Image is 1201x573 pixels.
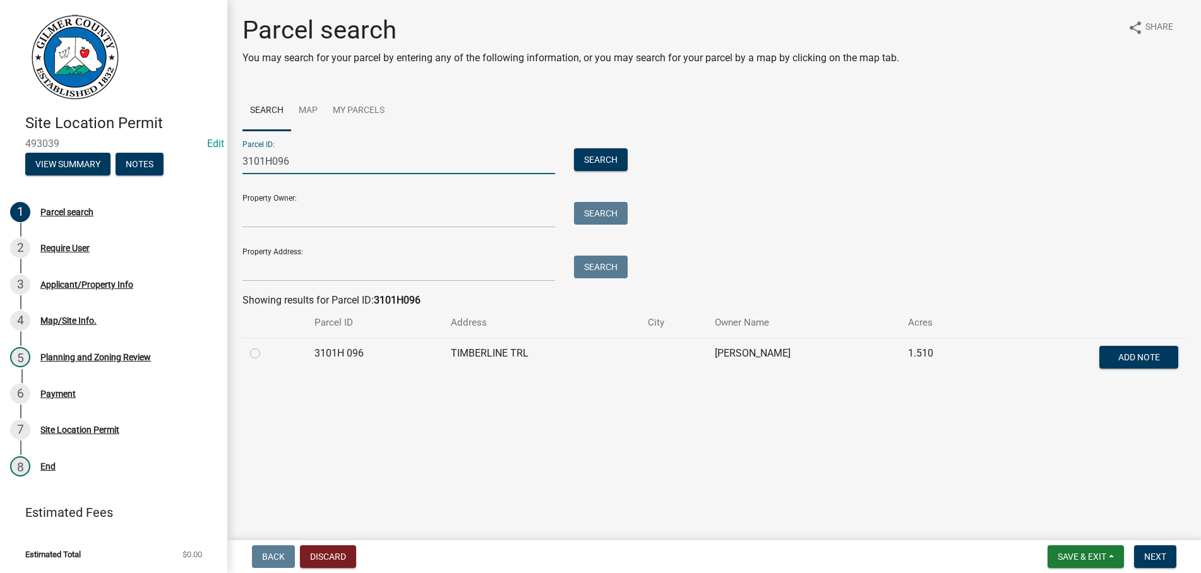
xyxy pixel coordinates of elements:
[242,91,291,131] a: Search
[574,202,628,225] button: Search
[1048,545,1124,568] button: Save & Exit
[10,500,207,525] a: Estimated Fees
[25,550,81,558] span: Estimated Total
[291,91,325,131] a: Map
[40,425,119,434] div: Site Location Permit
[1118,15,1183,40] button: shareShare
[574,256,628,278] button: Search
[262,552,285,562] span: Back
[116,160,164,170] wm-modal-confirm: Notes
[374,294,421,306] strong: 3101H096
[443,338,640,379] td: TIMBERLINE TRL
[40,389,76,398] div: Payment
[1144,552,1166,562] span: Next
[242,50,899,66] p: You may search for your parcel by entering any of the following information, or you may search fo...
[1058,552,1106,562] span: Save & Exit
[10,347,30,367] div: 5
[10,420,30,440] div: 7
[1128,20,1143,35] i: share
[707,308,900,338] th: Owner Name
[252,545,295,568] button: Back
[40,280,133,289] div: Applicant/Property Info
[25,13,120,101] img: Gilmer County, Georgia
[10,456,30,476] div: 8
[40,462,56,471] div: End
[242,15,899,45] h1: Parcel search
[10,384,30,404] div: 6
[207,138,224,150] a: Edit
[25,153,111,175] button: View Summary
[640,308,707,338] th: City
[1134,545,1176,568] button: Next
[10,310,30,331] div: 4
[10,202,30,222] div: 1
[1118,351,1159,362] span: Add Note
[182,550,202,558] span: $0.00
[900,308,986,338] th: Acres
[25,160,111,170] wm-modal-confirm: Summary
[40,208,93,216] div: Parcel search
[443,308,640,338] th: Address
[307,338,443,379] td: 3101H 096
[1145,20,1173,35] span: Share
[574,148,628,171] button: Search
[40,316,97,325] div: Map/Site Info.
[116,153,164,175] button: Notes
[707,338,900,379] td: [PERSON_NAME]
[900,338,986,379] td: 1.510
[207,138,224,150] wm-modal-confirm: Edit Application Number
[10,238,30,258] div: 2
[1099,346,1178,369] button: Add Note
[40,353,151,362] div: Planning and Zoning Review
[300,545,356,568] button: Discard
[242,293,1186,308] div: Showing results for Parcel ID:
[325,91,392,131] a: My Parcels
[40,244,90,252] div: Require User
[10,275,30,295] div: 3
[307,308,443,338] th: Parcel ID
[25,114,217,133] h4: Site Location Permit
[25,138,202,150] span: 493039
